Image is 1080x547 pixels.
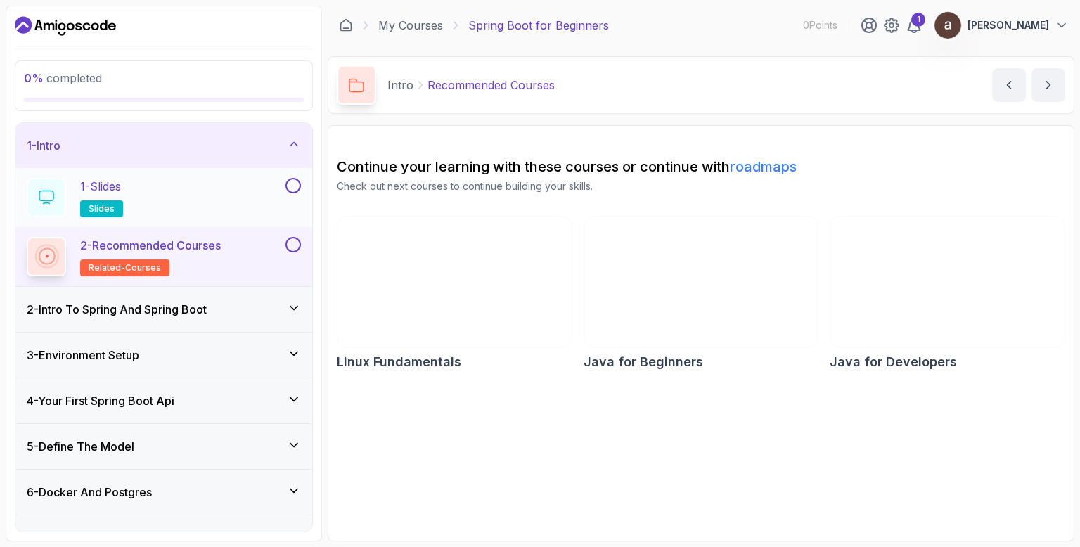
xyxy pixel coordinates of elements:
h3: 7 - Databases Setup [27,529,128,546]
span: slides [89,203,115,214]
p: 1 - Slides [80,178,121,195]
a: Dashboard [339,18,353,32]
p: 2 - Recommended Courses [80,237,221,254]
h2: Linux Fundamentals [337,352,461,372]
h3: 6 - Docker And Postgres [27,484,152,501]
button: 4-Your First Spring Boot Api [15,378,312,423]
a: Java for Beginners cardJava for Beginners [584,216,819,372]
h3: 2 - Intro To Spring And Spring Boot [27,301,207,318]
img: Java for Developers card [830,217,1065,347]
button: 1-Intro [15,123,312,168]
img: Linux Fundamentals card [337,217,572,347]
h3: 3 - Environment Setup [27,347,139,363]
a: Dashboard [15,15,116,37]
a: My Courses [378,17,443,34]
button: previous content [992,68,1026,102]
button: 1-Slidesslides [27,178,301,217]
span: related-courses [89,262,161,273]
h3: 5 - Define The Model [27,438,134,455]
p: 0 Points [803,18,837,32]
span: completed [24,71,102,85]
p: Recommended Courses [427,77,555,94]
button: user profile image[PERSON_NAME] [934,11,1069,39]
button: 2-Recommended Coursesrelated-courses [27,237,301,276]
h2: Continue your learning with these courses or continue with [337,157,1065,176]
p: Intro [387,77,413,94]
a: Linux Fundamentals cardLinux Fundamentals [337,216,572,372]
h3: 1 - Intro [27,137,60,154]
button: 2-Intro To Spring And Spring Boot [15,287,312,332]
button: 3-Environment Setup [15,333,312,378]
p: Spring Boot for Beginners [468,17,609,34]
a: Java for Developers cardJava for Developers [830,216,1065,372]
p: [PERSON_NAME] [967,18,1049,32]
p: Check out next courses to continue building your skills. [337,179,1065,193]
button: 6-Docker And Postgres [15,470,312,515]
span: 0 % [24,71,44,85]
button: 5-Define The Model [15,424,312,469]
h2: Java for Beginners [584,352,703,372]
a: roadmaps [730,158,797,175]
img: user profile image [934,12,961,39]
a: 1 [906,17,922,34]
img: Java for Beginners card [584,217,818,347]
h2: Java for Developers [830,352,957,372]
div: 1 [911,13,925,27]
button: next content [1031,68,1065,102]
h3: 4 - Your First Spring Boot Api [27,392,174,409]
